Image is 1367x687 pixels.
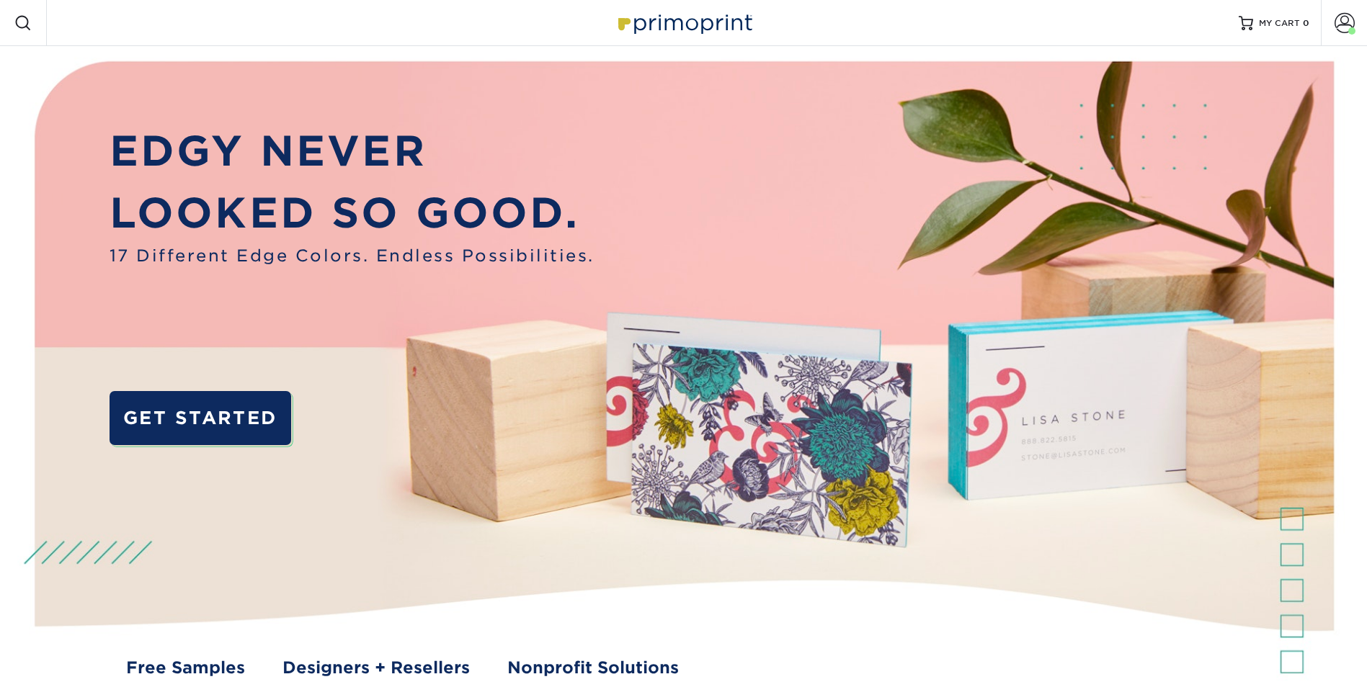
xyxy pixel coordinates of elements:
span: 17 Different Edge Colors. Endless Possibilities. [110,243,595,268]
a: Nonprofit Solutions [507,655,679,680]
span: 0 [1303,18,1309,28]
a: Designers + Resellers [282,655,470,680]
p: LOOKED SO GOOD. [110,182,595,243]
p: EDGY NEVER [110,120,595,181]
a: GET STARTED [110,391,291,445]
img: Primoprint [612,7,756,38]
a: Free Samples [126,655,245,680]
span: MY CART [1259,17,1300,30]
